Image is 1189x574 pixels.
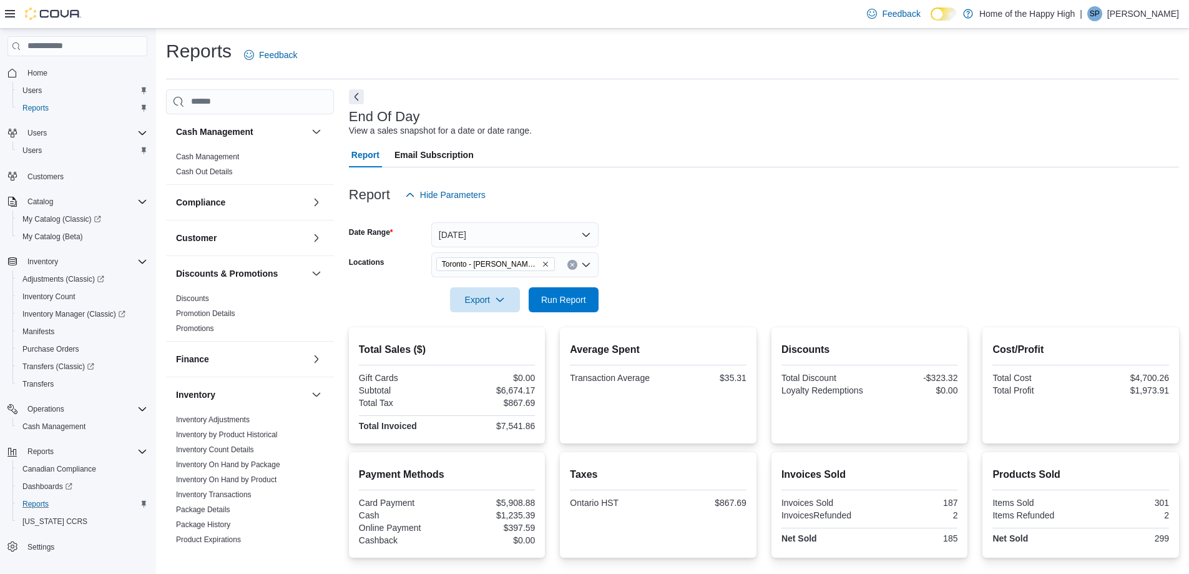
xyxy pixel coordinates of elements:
a: Transfers [17,377,59,392]
input: Dark Mode [931,7,957,21]
a: Inventory Count [17,289,81,304]
div: Cashback [359,535,444,545]
button: Customers [2,167,152,185]
span: Purchase Orders [17,342,147,357]
span: [US_STATE] CCRS [22,517,87,527]
h2: Invoices Sold [781,467,958,482]
span: Promotions [176,324,214,334]
span: Inventory Count [22,292,76,302]
button: Inventory [176,388,306,401]
a: Dashboards [17,479,77,494]
button: Customer [309,230,324,245]
div: 301 [1084,498,1169,508]
span: Users [22,126,147,141]
a: Feedback [862,1,925,26]
button: Compliance [309,195,324,210]
a: Settings [22,540,59,555]
div: Total Tax [359,398,444,408]
div: $4,700.26 [1084,373,1169,383]
div: Subtotal [359,385,444,395]
span: Users [27,128,47,138]
div: $0.00 [872,385,957,395]
a: Transfers (Classic) [17,359,99,374]
span: Reports [17,101,147,116]
div: InvoicesRefunded [781,510,867,520]
button: Discounts & Promotions [176,267,306,280]
a: Adjustments (Classic) [12,270,152,288]
nav: Complex example [7,59,147,570]
button: Users [12,142,152,159]
h3: Finance [176,353,209,365]
span: Users [17,143,147,158]
button: Operations [2,400,152,418]
div: Cash [359,510,444,520]
button: Discounts & Promotions [309,266,324,281]
a: Package History [176,520,230,529]
span: Package History [176,520,230,530]
span: Manifests [22,327,54,337]
a: Cash Management [17,419,91,434]
span: Transfers [17,377,147,392]
span: Transfers [22,379,54,389]
button: Manifests [12,323,152,340]
div: $397.59 [449,523,535,533]
div: Steven Pike [1087,6,1102,21]
a: Feedback [239,42,302,67]
label: Locations [349,257,384,267]
button: Transfers [12,375,152,393]
a: Reports [17,497,54,512]
span: Reports [22,499,49,509]
a: Transfers (Classic) [12,358,152,375]
button: Run Report [529,287,599,312]
span: Users [22,146,42,156]
div: $867.69 [661,498,746,508]
a: Manifests [17,324,59,339]
button: Cash Management [12,418,152,435]
span: My Catalog (Classic) [22,214,101,224]
a: Inventory Manager (Classic) [12,305,152,323]
a: Inventory Adjustments [176,415,250,424]
button: Catalog [22,194,58,209]
span: Adjustments (Classic) [22,274,104,284]
h2: Cost/Profit [992,342,1169,357]
a: Adjustments (Classic) [17,272,109,287]
div: Total Cost [992,373,1078,383]
button: My Catalog (Beta) [12,228,152,245]
h3: Inventory [176,388,215,401]
a: Inventory On Hand by Package [176,460,280,469]
button: Next [349,89,364,104]
button: Inventory [2,253,152,270]
a: Inventory by Product Historical [176,430,278,439]
div: $0.00 [449,535,535,545]
button: Compliance [176,196,306,209]
div: Loyalty Redemptions [781,385,867,395]
div: 187 [872,498,957,508]
span: Export [457,287,512,312]
a: [US_STATE] CCRS [17,514,92,529]
h3: Cash Management [176,126,253,138]
div: Total Profit [992,385,1078,395]
span: Dashboards [17,479,147,494]
div: Discounts & Promotions [166,291,334,341]
a: Promotion Details [176,309,235,318]
div: Gift Cards [359,373,444,383]
span: Promotion Details [176,309,235,319]
a: Discounts [176,294,209,303]
span: Product Expirations [176,535,241,545]
div: View a sales snapshot for a date or date range. [349,124,532,137]
strong: Net Sold [781,533,817,543]
button: Users [2,124,152,142]
div: $7,541.86 [449,421,535,431]
span: Toronto - [PERSON_NAME] Street - Fire & Flower [442,258,539,270]
div: Ontario HST [570,498,655,508]
span: Dashboards [22,482,72,492]
span: Home [27,68,47,78]
span: Reports [22,103,49,113]
div: $1,973.91 [1084,385,1169,395]
div: Total Discount [781,373,867,383]
div: Card Payment [359,498,444,508]
span: Washington CCRS [17,514,147,529]
button: Reports [22,444,59,459]
span: SP [1090,6,1100,21]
